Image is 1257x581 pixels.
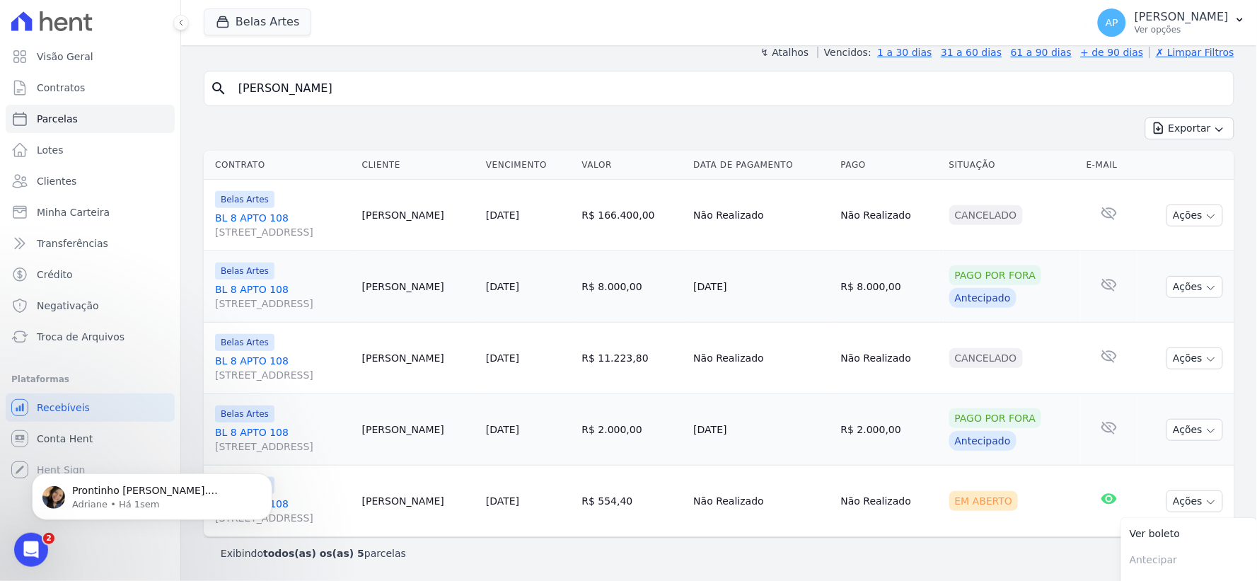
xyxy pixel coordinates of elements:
span: Belas Artes [215,191,274,208]
div: Pago por fora [949,408,1042,428]
td: Não Realizado [688,466,835,537]
span: Parcelas [37,112,78,126]
th: Contrato [204,151,357,180]
input: Buscar por nome do lote ou do cliente [230,74,1228,103]
div: Plataformas [11,371,169,388]
a: BL 8 APTO 108[STREET_ADDRESS] [215,354,351,382]
button: Belas Artes [204,8,311,35]
button: Ações [1166,419,1223,441]
th: Vencimento [480,151,577,180]
button: Ações [1166,490,1223,512]
span: AP [1106,18,1118,28]
td: R$ 2.000,00 [576,394,688,466]
a: [DATE] [486,209,519,221]
a: Contratos [6,74,175,102]
td: [DATE] [688,251,835,323]
button: Ações [1166,347,1223,369]
a: Clientes [6,167,175,195]
div: Pago por fora [949,265,1042,285]
td: R$ 554,40 [576,466,688,537]
div: Cancelado [949,205,1023,225]
div: Cancelado [949,348,1023,368]
a: 31 a 60 dias [941,47,1002,58]
span: Minha Carteira [37,205,110,219]
div: Em Aberto [949,491,1019,511]
span: Crédito [37,268,73,282]
td: Não Realizado [835,180,944,251]
a: Recebíveis [6,393,175,422]
span: Visão Geral [37,50,93,64]
td: R$ 166.400,00 [576,180,688,251]
td: [PERSON_NAME] [357,323,480,394]
span: Transferências [37,236,108,251]
label: Vencidos: [818,47,871,58]
td: Não Realizado [688,180,835,251]
th: Pago [835,151,944,180]
span: Belas Artes [215,263,274,280]
span: Clientes [37,174,76,188]
a: BL 8 APTO 108[STREET_ADDRESS] [215,425,351,454]
td: Não Realizado [688,323,835,394]
a: 61 a 90 dias [1011,47,1072,58]
a: BL 8 APTO 108[STREET_ADDRESS] [215,282,351,311]
a: [DATE] [486,495,519,507]
a: Visão Geral [6,42,175,71]
td: R$ 8.000,00 [576,251,688,323]
iframe: Intercom live chat [14,533,48,567]
td: [PERSON_NAME] [357,394,480,466]
th: Valor [576,151,688,180]
th: Data de Pagamento [688,151,835,180]
button: Ações [1166,205,1223,226]
td: R$ 2.000,00 [835,394,944,466]
td: Não Realizado [835,466,944,537]
label: ↯ Atalhos [760,47,809,58]
button: Ações [1166,276,1223,298]
a: Crédito [6,260,175,289]
i: search [210,80,227,97]
td: Não Realizado [835,323,944,394]
td: [PERSON_NAME] [357,466,480,537]
span: Negativação [37,299,99,313]
p: Ver opções [1135,24,1229,35]
span: Contratos [37,81,85,95]
span: Conta Hent [37,432,93,446]
iframe: Intercom notifications mensagem [11,444,294,543]
a: Negativação [6,292,175,320]
span: Lotes [37,143,64,157]
td: [PERSON_NAME] [357,251,480,323]
a: 1 a 30 dias [878,47,932,58]
a: BL 8 APTO 108[STREET_ADDRESS] [215,211,351,239]
a: [DATE] [486,424,519,435]
a: ✗ Limpar Filtros [1149,47,1234,58]
span: Recebíveis [37,401,90,415]
b: todos(as) os(as) 5 [263,548,364,559]
th: E-mail [1081,151,1137,180]
span: [STREET_ADDRESS] [215,225,351,239]
a: [DATE] [486,352,519,364]
span: Belas Artes [215,334,274,351]
div: Antecipado [949,288,1016,308]
a: Conta Hent [6,425,175,453]
p: Exibindo parcelas [221,546,406,560]
th: Cliente [357,151,480,180]
a: Ver boleto [1121,521,1257,547]
span: [STREET_ADDRESS] [215,297,351,311]
td: [PERSON_NAME] [357,180,480,251]
a: Lotes [6,136,175,164]
button: Exportar [1145,117,1234,139]
a: Troca de Arquivos [6,323,175,351]
td: [DATE] [688,394,835,466]
span: Belas Artes [215,405,274,422]
td: R$ 8.000,00 [835,251,944,323]
th: Situação [944,151,1081,180]
a: Minha Carteira [6,198,175,226]
a: Transferências [6,229,175,258]
p: [PERSON_NAME] [1135,10,1229,24]
span: [STREET_ADDRESS] [215,368,351,382]
button: AP [PERSON_NAME] Ver opções [1087,3,1257,42]
a: + de 90 dias [1081,47,1144,58]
